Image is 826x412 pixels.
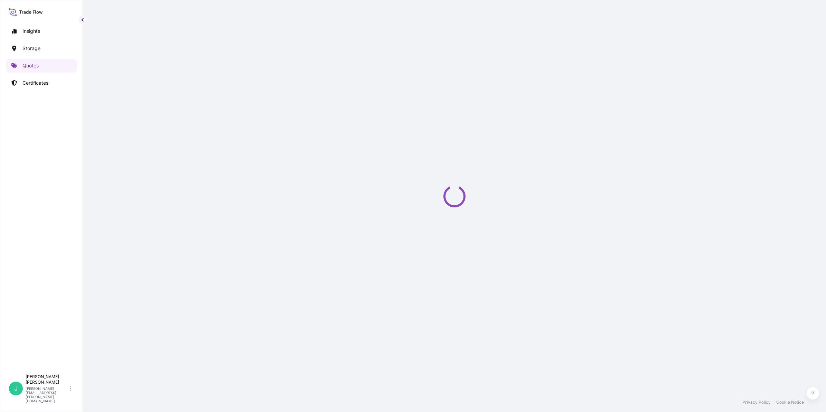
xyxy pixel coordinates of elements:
a: Certificates [6,76,77,90]
p: Certificates [22,79,48,86]
a: Cookie Notice [776,400,804,405]
p: Quotes [22,62,39,69]
p: Insights [22,28,40,35]
p: [PERSON_NAME][EMAIL_ADDRESS][PERSON_NAME][DOMAIN_NAME] [26,386,68,403]
a: Insights [6,24,77,38]
p: Storage [22,45,40,52]
p: [PERSON_NAME] [PERSON_NAME] [26,374,68,385]
span: J [14,385,18,392]
a: Quotes [6,59,77,73]
a: Privacy Policy [742,400,771,405]
a: Storage [6,41,77,55]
